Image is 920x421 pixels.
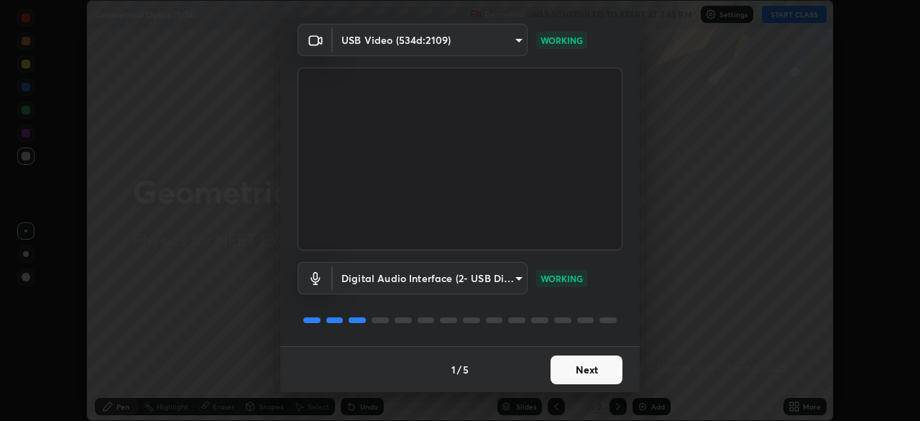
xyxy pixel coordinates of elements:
div: USB Video (534d:2109) [333,262,528,294]
h4: 5 [463,362,469,377]
h4: 1 [451,362,456,377]
p: WORKING [540,272,583,285]
h4: / [457,362,461,377]
p: WORKING [540,34,583,47]
button: Next [551,356,622,384]
div: USB Video (534d:2109) [333,24,528,56]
